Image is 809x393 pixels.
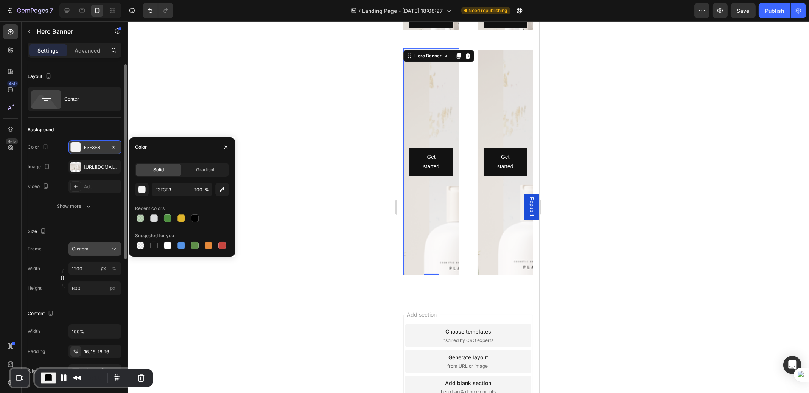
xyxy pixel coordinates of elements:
[28,368,38,374] div: Align
[28,245,42,252] label: Frame
[28,162,51,172] div: Image
[6,138,18,144] div: Beta
[135,144,147,151] div: Color
[28,265,40,272] label: Width
[68,262,121,275] input: px%
[69,325,121,338] input: Auto
[196,166,215,173] span: Gradient
[737,8,750,14] span: Save
[99,264,108,273] button: %
[84,164,120,171] div: [URL][DOMAIN_NAME]
[153,166,164,173] span: Solid
[397,21,539,393] iframe: Design area
[152,183,191,196] input: Eg: FFFFFF
[112,265,116,272] div: %
[143,3,173,18] div: Undo/Redo
[359,7,361,15] span: /
[28,142,50,152] div: Color
[28,227,48,237] div: Size
[28,199,121,213] button: Show more
[72,245,89,252] span: Custom
[205,186,209,193] span: %
[759,3,790,18] button: Publish
[64,90,110,108] div: Center
[765,7,784,15] div: Publish
[28,309,55,319] div: Content
[28,328,40,335] div: Width
[68,242,121,256] button: Custom
[469,7,507,14] span: Need republishing
[135,232,174,239] div: Suggested for you
[101,265,106,272] div: px
[3,3,56,18] button: 7
[109,264,118,273] button: px
[28,126,54,133] div: Background
[783,356,801,374] div: Open Intercom Messenger
[84,144,106,151] div: F3F3F3
[28,182,50,192] div: Video
[110,285,115,291] span: px
[28,71,53,82] div: Layout
[50,6,53,15] p: 7
[84,348,120,355] div: 16, 16, 16, 16
[37,47,59,54] p: Settings
[28,285,42,292] label: Height
[42,367,99,374] span: then drag & drop elements
[731,3,756,18] button: Save
[135,205,165,212] div: Recent colors
[362,7,443,15] span: Landing Page - [DATE] 18:08:27
[84,183,120,190] div: Add...
[37,27,101,36] p: Hero Banner
[75,47,100,54] p: Advanced
[57,202,92,210] div: Show more
[68,281,121,295] input: px
[28,348,45,355] div: Padding
[7,81,18,87] div: 450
